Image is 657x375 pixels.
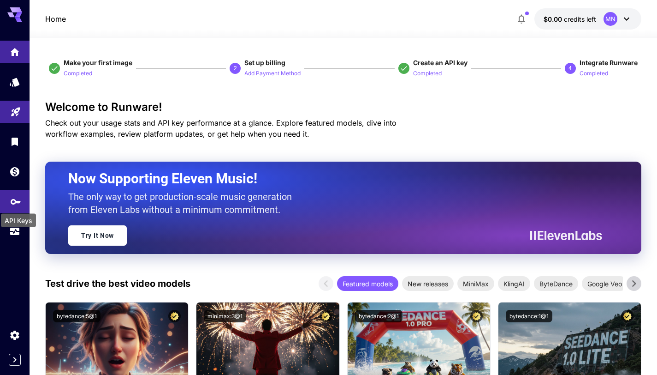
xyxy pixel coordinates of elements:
div: Usage [9,226,20,237]
p: The only way to get production-scale music generation from Eleven Labs without a minimum commitment. [68,190,299,216]
a: Try It Now [68,225,127,246]
span: Set up billing [244,59,285,67]
span: New releases [402,279,454,289]
p: Test drive the best video models [45,277,190,290]
button: bytedance:5@1 [53,310,101,322]
button: bytedance:2@1 [355,310,402,322]
button: Certified Model – Vetted for best performance and includes a commercial license. [168,310,181,322]
div: $0.0044 [544,14,596,24]
div: New releases [402,276,454,291]
button: $0.0044MN [534,8,641,30]
button: Completed [413,67,442,79]
button: Add Payment Method [244,67,301,79]
button: Certified Model – Vetted for best performance and includes a commercial license. [470,310,483,322]
span: MiniMax [457,279,494,289]
div: Wallet [9,163,20,175]
p: 4 [568,64,572,73]
button: Completed [580,67,608,79]
div: MN [604,12,617,26]
span: Make your first image [64,59,132,67]
div: Google Veo [582,276,627,291]
span: Featured models [337,279,398,289]
span: Check out your usage stats and API key performance at a glance. Explore featured models, dive int... [45,118,397,139]
button: Expand sidebar [9,354,21,366]
a: Home [45,13,66,24]
h2: Now Supporting Eleven Music! [68,170,595,187]
div: API Keys [1,214,36,227]
p: Completed [64,69,92,78]
button: Certified Model – Vetted for best performance and includes a commercial license. [621,310,633,322]
span: Google Veo [582,279,627,289]
div: Featured models [337,276,398,291]
button: minimax:3@1 [204,310,246,322]
span: credits left [564,15,596,23]
div: API Keys [10,193,21,205]
div: Models [9,76,20,88]
div: Library [9,133,20,145]
button: Completed [64,67,92,79]
button: Certified Model – Vetted for best performance and includes a commercial license. [320,310,332,322]
div: ByteDance [534,276,578,291]
nav: breadcrumb [45,13,66,24]
span: Create an API key [413,59,468,67]
span: ByteDance [534,279,578,289]
div: KlingAI [498,276,530,291]
p: Completed [580,69,608,78]
span: $0.00 [544,15,564,23]
button: bytedance:1@1 [506,310,552,322]
div: Playground [10,103,21,115]
div: MiniMax [457,276,494,291]
p: Add Payment Method [244,69,301,78]
p: 2 [234,64,237,73]
p: Completed [413,69,442,78]
div: Settings [9,329,20,341]
h3: Welcome to Runware! [45,101,641,114]
div: Home [9,43,20,55]
span: KlingAI [498,279,530,289]
span: Integrate Runware [580,59,638,67]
